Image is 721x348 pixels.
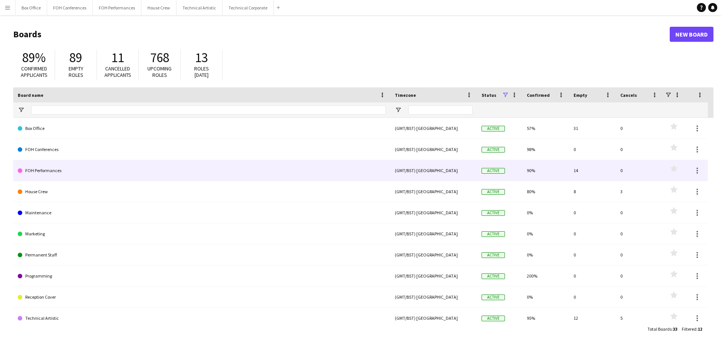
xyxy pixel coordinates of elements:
[395,92,416,98] span: Timezone
[569,181,616,202] div: 8
[22,49,46,66] span: 89%
[682,326,696,332] span: Filtered
[390,118,477,139] div: (GMT/BST) [GEOGRAPHIC_DATA]
[195,49,208,66] span: 13
[673,326,677,332] span: 33
[482,295,505,300] span: Active
[670,27,713,42] a: New Board
[647,326,672,332] span: Total Boards
[390,223,477,244] div: (GMT/BST) [GEOGRAPHIC_DATA]
[522,181,569,202] div: 80%
[522,308,569,328] div: 95%
[390,181,477,202] div: (GMT/BST) [GEOGRAPHIC_DATA]
[616,160,663,181] div: 0
[18,107,25,113] button: Open Filter Menu
[21,65,48,78] span: Confirmed applicants
[522,160,569,181] div: 90%
[395,107,402,113] button: Open Filter Menu
[569,266,616,286] div: 0
[569,308,616,328] div: 12
[18,287,386,308] a: Reception Cover
[569,287,616,307] div: 0
[616,266,663,286] div: 0
[574,92,587,98] span: Empty
[682,322,702,336] div: :
[569,244,616,265] div: 0
[104,65,131,78] span: Cancelled applicants
[616,287,663,307] div: 0
[18,92,43,98] span: Board name
[141,0,176,15] button: House Crew
[390,287,477,307] div: (GMT/BST) [GEOGRAPHIC_DATA]
[18,223,386,244] a: Marketing
[698,326,702,332] span: 12
[31,105,386,114] input: Board name Filter Input
[176,0,222,15] button: Technical Artistic
[616,118,663,139] div: 0
[620,92,637,98] span: Cancels
[482,168,505,174] span: Active
[616,244,663,265] div: 0
[482,210,505,216] span: Active
[222,0,274,15] button: Technical Corporate
[150,49,169,66] span: 768
[482,189,505,195] span: Active
[482,92,496,98] span: Status
[522,139,569,160] div: 98%
[482,126,505,131] span: Active
[522,287,569,307] div: 0%
[111,49,124,66] span: 11
[69,49,82,66] span: 89
[647,322,677,336] div: :
[69,65,83,78] span: Empty roles
[390,160,477,181] div: (GMT/BST) [GEOGRAPHIC_DATA]
[18,118,386,139] a: Box Office
[482,273,505,279] span: Active
[482,231,505,237] span: Active
[18,139,386,160] a: FOH Conferences
[18,308,386,329] a: Technical Artistic
[616,139,663,160] div: 0
[18,181,386,202] a: House Crew
[390,244,477,265] div: (GMT/BST) [GEOGRAPHIC_DATA]
[522,244,569,265] div: 0%
[522,202,569,223] div: 0%
[482,147,505,153] span: Active
[408,105,472,114] input: Timezone Filter Input
[390,139,477,160] div: (GMT/BST) [GEOGRAPHIC_DATA]
[390,308,477,328] div: (GMT/BST) [GEOGRAPHIC_DATA]
[194,65,209,78] span: Roles [DATE]
[15,0,47,15] button: Box Office
[616,308,663,328] div: 5
[47,0,93,15] button: FOH Conferences
[13,29,670,40] h1: Boards
[522,266,569,286] div: 200%
[18,160,386,181] a: FOH Performances
[522,223,569,244] div: 0%
[18,244,386,266] a: Permanent Staff
[616,202,663,223] div: 0
[18,266,386,287] a: Programming
[616,181,663,202] div: 3
[482,316,505,321] span: Active
[93,0,141,15] button: FOH Performances
[390,202,477,223] div: (GMT/BST) [GEOGRAPHIC_DATA]
[482,252,505,258] span: Active
[18,202,386,223] a: Maintenance
[569,118,616,139] div: 31
[527,92,550,98] span: Confirmed
[569,202,616,223] div: 0
[522,118,569,139] div: 57%
[390,266,477,286] div: (GMT/BST) [GEOGRAPHIC_DATA]
[147,65,172,78] span: Upcoming roles
[569,223,616,244] div: 0
[616,223,663,244] div: 0
[569,160,616,181] div: 14
[569,139,616,160] div: 0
